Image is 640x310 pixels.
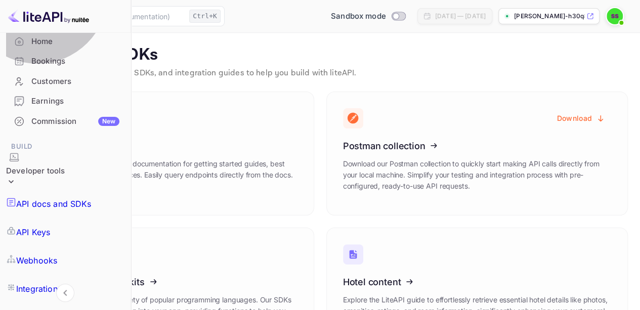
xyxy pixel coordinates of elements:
[6,92,124,111] div: Earnings
[6,72,124,92] div: Customers
[6,246,124,275] a: Webhooks
[6,112,124,130] a: CommissionNew
[343,277,612,287] h3: Hotel content
[16,283,62,295] p: Integrations
[343,158,612,192] p: Download our Postman collection to quickly start making API calls directly from your local machin...
[343,141,612,151] h3: Postman collection
[514,12,584,21] p: [PERSON_NAME]-h30q8.nui...
[6,218,124,246] a: API Keys
[327,11,409,22] div: Switch to Production mode
[6,72,124,91] a: Customers
[16,198,92,210] p: API docs and SDKs
[29,158,297,192] p: Explore our comprehensive API documentation for getting started guides, best practices, and detai...
[331,11,386,22] span: Sandbox mode
[31,56,119,67] div: Bookings
[435,12,486,21] div: [DATE] — [DATE]
[16,254,57,267] p: Webhooks
[16,226,50,238] p: API Keys
[6,32,124,51] a: Home
[31,76,119,87] div: Customers
[8,8,89,24] img: LiteAPI logo
[12,92,314,215] a: API documentationExplore our comprehensive API documentation for getting started guides, best pra...
[98,117,119,126] div: New
[6,52,124,71] div: Bookings
[6,190,124,218] a: API docs and SDKs
[56,284,74,302] button: Collapse navigation
[29,141,297,151] h3: API documentation
[31,116,119,127] div: Commission
[31,96,119,107] div: Earnings
[189,10,221,23] div: Ctrl+K
[31,36,119,48] div: Home
[6,165,65,177] div: Developer tools
[551,108,611,128] button: Download
[6,92,124,110] a: Earnings
[6,141,124,152] span: Build
[6,152,65,190] div: Developer tools
[29,277,297,287] h3: Software development kits
[6,52,124,70] a: Bookings
[12,45,628,65] p: API docs and SDKs
[6,32,124,52] div: Home
[6,275,124,303] a: Integrations
[6,112,124,131] div: CommissionNew
[607,8,623,24] img: Sonali Saroj
[12,67,628,79] p: Comprehensive documentation, SDKs, and integration guides to help you build with liteAPI.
